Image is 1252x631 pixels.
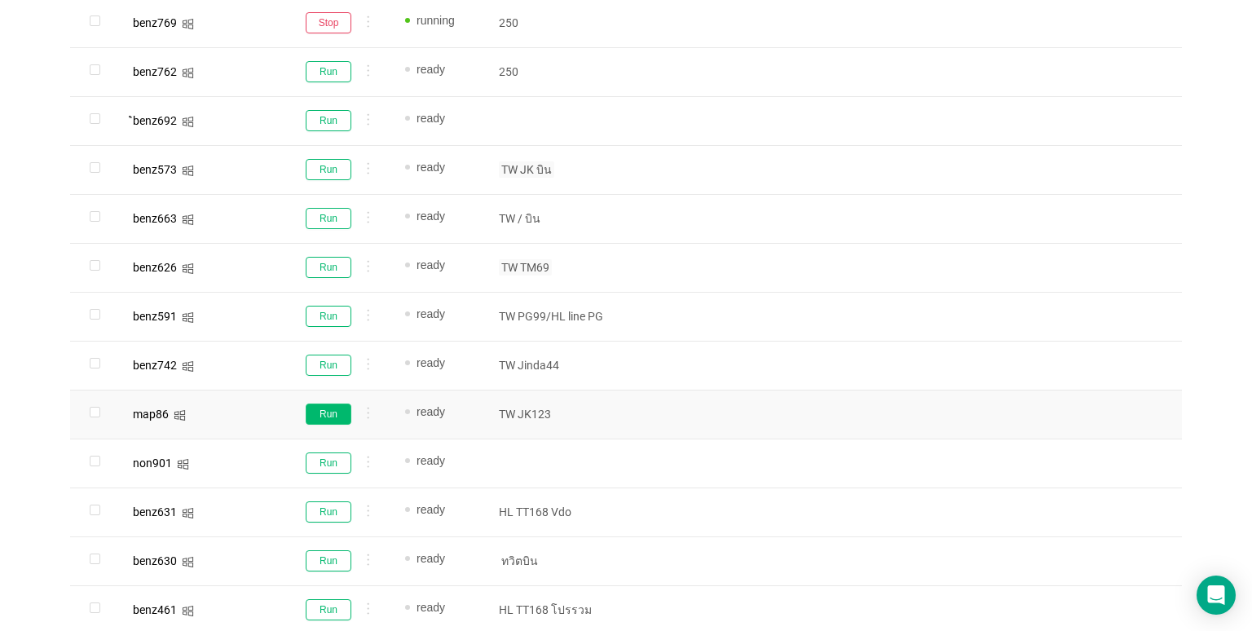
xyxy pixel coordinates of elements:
span: ready [417,356,445,369]
span: TW TM69 [499,259,552,276]
button: Run [306,61,351,82]
span: ready [417,63,445,76]
i: icon: windows [182,67,194,79]
div: benz663 [133,213,177,224]
p: TW Jinda44 [499,357,618,373]
button: Run [306,110,351,131]
div: benz631 [133,506,177,518]
div: benz591 [133,311,177,322]
i: icon: windows [182,165,194,177]
span: ready [417,161,445,174]
div: benz626 [133,262,177,273]
i: icon: windows [182,360,194,373]
i: icon: windows [182,311,194,324]
i: icon: windows [182,605,194,617]
button: Run [306,208,351,229]
button: Run [306,257,351,278]
span: ready [417,112,445,125]
div: benz461 [133,604,177,616]
span: ready [417,503,445,516]
span: ready [417,258,445,271]
div: benz769 [133,17,177,29]
i: icon: windows [182,556,194,568]
i: icon: windows [182,263,194,275]
button: Run [306,355,351,376]
i: icon: windows [177,458,189,470]
i: icon: windows [182,18,194,30]
div: benz573 [133,164,177,175]
span: running [417,14,455,27]
span: ready [417,601,445,614]
i: icon: windows [174,409,186,421]
span: ready [417,210,445,223]
i: icon: windows [182,214,194,226]
p: HL TT168 Vdo [499,504,618,520]
div: non901 [133,457,172,469]
span: ready [417,307,445,320]
button: Run [306,306,351,327]
button: Stop [306,12,351,33]
button: Run [306,599,351,620]
div: benz742 [133,360,177,371]
button: Run [306,550,351,571]
button: Run [306,501,351,523]
i: icon: windows [182,507,194,519]
p: 250 [499,64,618,80]
p: 250 [499,15,618,31]
span: ready [417,552,445,565]
span: ทวิตบิน [499,553,540,569]
span: TW JK บิน [499,161,554,178]
button: Run [306,159,351,180]
p: HL TT168 โปรรวม [499,602,618,618]
div: Open Intercom Messenger [1197,576,1236,615]
div: map86 [133,408,169,420]
span: ready [417,454,445,467]
p: TW PG99/HL line PG [499,308,618,324]
button: Run [306,452,351,474]
p: TW JK123 [499,406,618,422]
p: TW / บิน [499,210,618,227]
i: icon: windows [182,116,194,128]
div: benz762 [133,66,177,77]
div: ิbenz692 [133,115,177,126]
span: ready [417,405,445,418]
button: Run [306,404,351,425]
div: benz630 [133,555,177,567]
